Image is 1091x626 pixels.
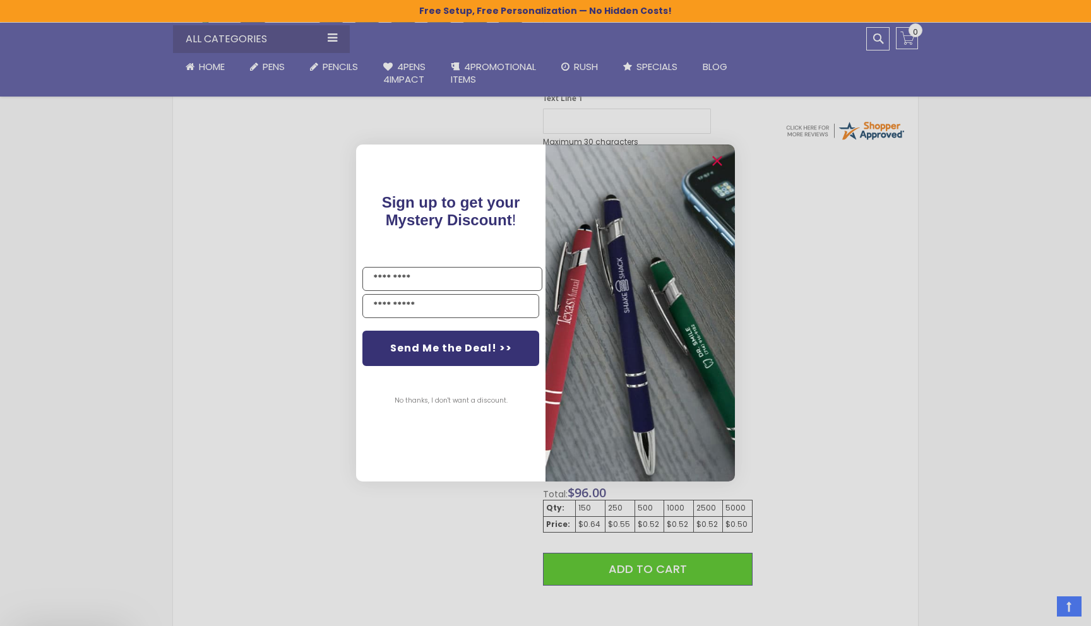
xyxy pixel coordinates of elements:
button: Send Me the Deal! >> [362,331,539,366]
button: Close dialog [707,151,727,171]
img: pop-up-image [545,145,735,481]
span: ! [382,194,520,228]
span: Sign up to get your Mystery Discount [382,194,520,228]
button: No thanks, I don't want a discount. [388,385,514,416]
